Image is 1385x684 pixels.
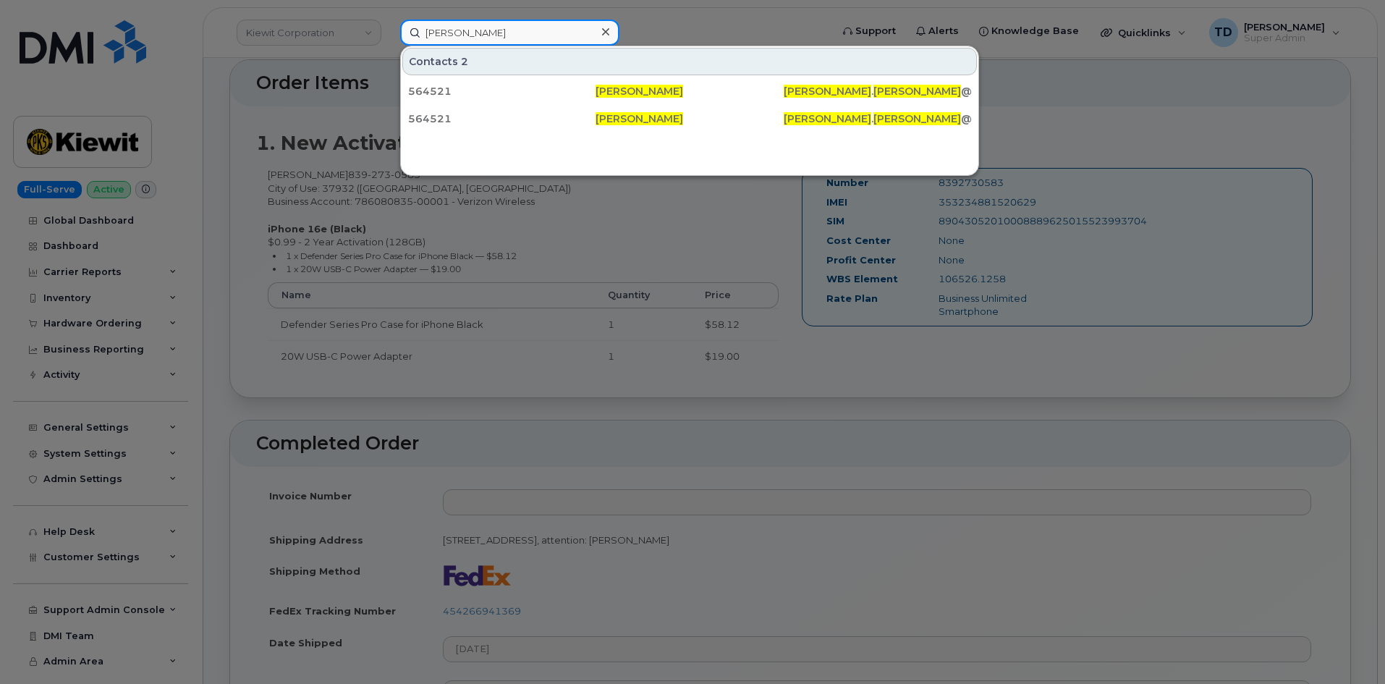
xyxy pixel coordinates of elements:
div: . @[PERSON_NAME][DOMAIN_NAME] [784,111,971,126]
div: . @[PERSON_NAME][DOMAIN_NAME] [784,84,971,98]
span: [PERSON_NAME] [784,85,871,98]
a: 564521[PERSON_NAME][PERSON_NAME].[PERSON_NAME]@[PERSON_NAME][DOMAIN_NAME] [402,106,977,132]
div: 564521 [408,111,596,126]
div: Contacts [402,48,977,75]
span: [PERSON_NAME] [873,112,961,125]
span: [PERSON_NAME] [873,85,961,98]
span: [PERSON_NAME] [784,112,871,125]
span: [PERSON_NAME] [596,112,683,125]
span: 2 [461,54,468,69]
span: [PERSON_NAME] [596,85,683,98]
input: Find something... [400,20,619,46]
div: 564521 [408,84,596,98]
a: 564521[PERSON_NAME][PERSON_NAME].[PERSON_NAME]@[PERSON_NAME][DOMAIN_NAME] [402,78,977,104]
iframe: Messenger Launcher [1322,621,1374,673]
